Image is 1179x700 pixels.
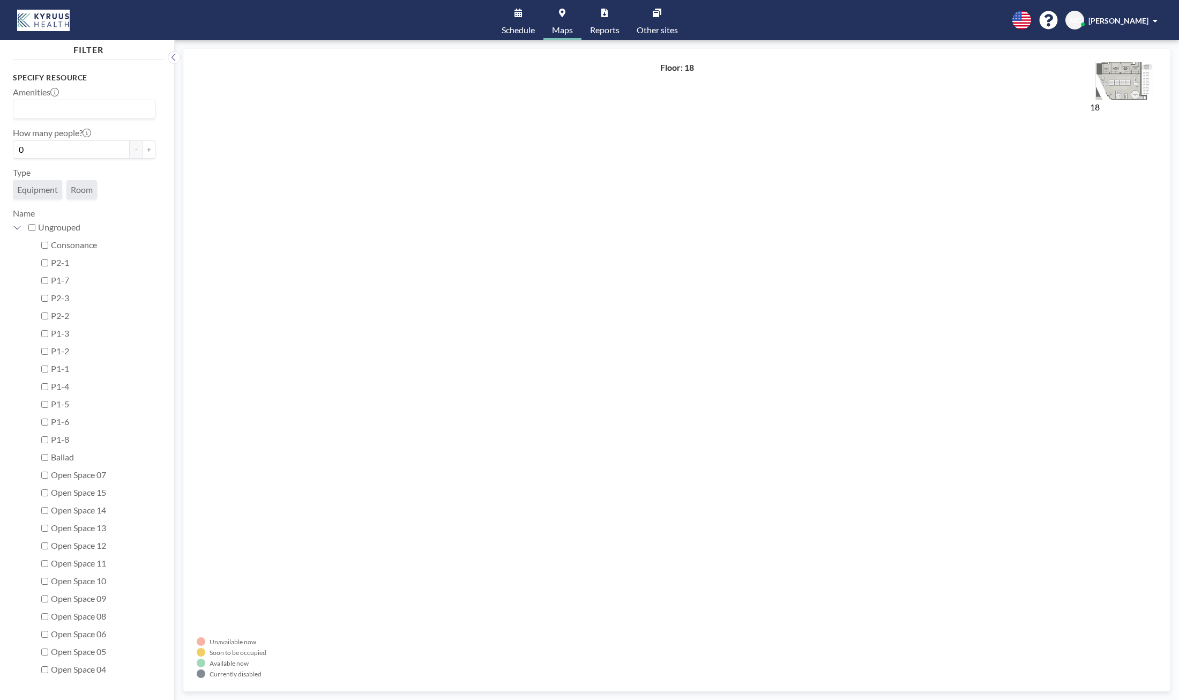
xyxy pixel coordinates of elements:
[51,452,155,463] label: Ballad
[51,434,155,445] label: P1-8
[51,629,155,639] label: Open Space 06
[590,26,620,34] span: Reports
[51,275,155,286] label: P1-7
[51,240,155,250] label: Consonance
[13,40,164,55] h4: FILTER
[210,659,249,667] div: Available now
[210,649,266,657] div: Soon to be occupied
[51,310,155,321] label: P2-2
[51,523,155,533] label: Open Space 13
[51,363,155,374] label: P1-1
[210,670,262,678] div: Currently disabled
[130,140,143,159] button: -
[13,73,155,83] h3: Specify resource
[51,664,155,675] label: Open Space 04
[51,346,155,356] label: P1-2
[51,505,155,516] label: Open Space 14
[51,328,155,339] label: P1-3
[51,487,155,498] label: Open Space 15
[637,26,678,34] span: Other sites
[51,558,155,569] label: Open Space 11
[13,100,155,118] div: Search for option
[51,540,155,551] label: Open Space 12
[14,102,149,116] input: Search for option
[13,87,59,98] label: Amenities
[1069,16,1081,25] span: MC
[51,593,155,604] label: Open Space 09
[13,208,35,218] label: Name
[51,576,155,586] label: Open Space 10
[210,638,256,646] div: Unavailable now
[71,184,93,195] span: Room
[51,416,155,427] label: P1-6
[51,470,155,480] label: Open Space 07
[1088,16,1148,25] span: [PERSON_NAME]
[502,26,535,34] span: Schedule
[51,381,155,392] label: P1-4
[17,184,58,195] span: Equipment
[13,167,31,178] label: Type
[51,611,155,622] label: Open Space 08
[1090,102,1100,112] label: 18
[552,26,573,34] span: Maps
[143,140,155,159] button: +
[51,646,155,657] label: Open Space 05
[13,128,91,138] label: How many people?
[51,257,155,268] label: P2-1
[51,399,155,409] label: P1-5
[1090,62,1157,100] img: 2f7274218fad236723d89774894f4856.jpg
[51,293,155,303] label: P2-3
[17,10,70,31] img: organization-logo
[660,62,694,73] h4: Floor: 18
[38,222,155,233] label: Ungrouped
